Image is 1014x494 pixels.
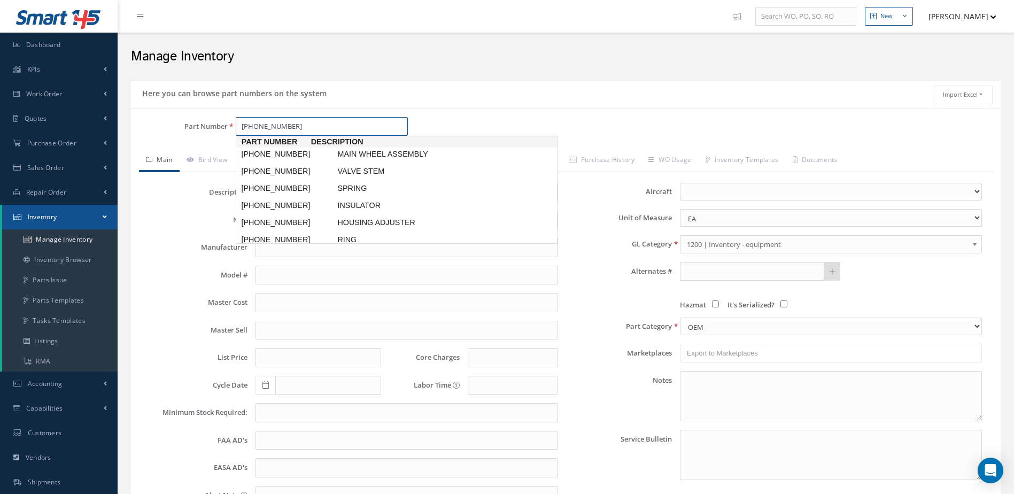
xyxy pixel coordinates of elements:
[239,149,335,160] span: [PHONE_NUMBER]
[918,6,996,27] button: [PERSON_NAME]
[335,234,496,245] span: RING
[2,250,118,270] a: Inventory Browser
[335,166,496,177] span: VALVE STEM
[335,200,496,211] span: INSULATOR
[311,136,471,148] span: Description
[27,163,64,172] span: Sales Order
[562,150,641,172] a: Purchase History
[142,408,247,416] label: Minimum Stock Required:
[26,40,61,49] span: Dashboard
[27,138,76,148] span: Purchase Order
[142,216,247,224] label: NSN
[566,267,672,275] label: Alternates #
[28,379,63,388] span: Accounting
[180,150,235,172] a: Bird View
[142,271,247,279] label: Model #
[142,436,247,444] label: FAA AD's
[131,122,228,130] label: Part Number
[139,150,180,172] a: Main
[2,351,118,372] a: RMA
[786,150,845,172] a: Documents
[142,243,247,251] label: Manufacturer
[335,217,496,228] span: HOUSING ADJUSTER
[755,7,856,26] input: Search WO, PO, SO, RO
[566,349,672,357] label: Marketplaces
[26,404,63,413] span: Capabilities
[27,65,40,74] span: KPIs
[239,234,335,245] span: [PHONE_NUMBER]
[566,188,672,196] label: Aircraft
[2,311,118,331] a: Tasks Templates
[699,150,786,172] a: Inventory Templates
[2,205,118,229] a: Inventory
[566,214,672,222] label: Unit of Measure
[335,149,496,160] span: MAIN WHEEL ASSEMBLY
[2,290,118,311] a: Parts Templates
[2,331,118,351] a: Listings
[687,238,968,251] span: 1200 | Inventory - equipment
[235,150,295,172] a: Warehouse
[566,371,672,421] label: Notes
[239,217,335,228] span: [PHONE_NUMBER]
[712,300,719,307] input: Hazmat
[28,428,62,437] span: Customers
[28,212,57,221] span: Inventory
[139,86,327,98] h5: Here you can browse part numbers on the system
[566,430,672,480] label: Service Bulletin
[727,300,775,310] span: It's Serialized?
[26,188,67,197] span: Repair Order
[389,353,460,361] label: Core Charges
[2,270,118,290] a: Parts Issue
[780,300,787,307] input: It's Serialized?
[131,49,1001,65] h2: Manage Inventory
[933,86,993,104] button: Import Excel
[142,298,247,306] label: Master Cost
[142,353,247,361] label: List Price
[239,183,335,194] span: [PHONE_NUMBER]
[978,458,1003,483] div: Open Intercom Messenger
[142,326,247,334] label: Master Sell
[335,183,496,194] span: SPRING
[566,240,672,248] label: GL Category
[2,229,118,250] a: Manage Inventory
[389,381,460,389] label: Labor Time
[239,166,335,177] span: [PHONE_NUMBER]
[236,136,311,148] span: Part Number
[566,322,672,330] label: Part Category
[142,188,247,196] label: Description
[25,114,47,123] span: Quotes
[680,300,706,310] span: Hazmat
[641,150,699,172] a: WO Usage
[26,89,63,98] span: Work Order
[26,453,51,462] span: Vendors
[239,200,335,211] span: [PHONE_NUMBER]
[142,381,247,389] label: Cycle Date
[142,464,247,472] label: EASA AD's
[680,371,982,421] textarea: Notes
[28,477,61,487] span: Shipments
[880,12,893,21] div: New
[865,7,913,26] button: New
